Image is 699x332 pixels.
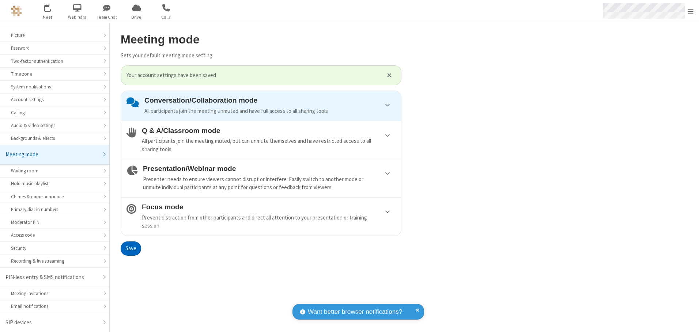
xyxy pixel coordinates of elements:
div: Picture [11,32,98,39]
div: Moderator PIN [11,219,98,226]
div: System notifications [11,83,98,90]
button: Save [121,241,141,256]
button: Close alert [383,70,396,81]
div: SIP devices [5,318,98,327]
p: Sets your default meeting mode setting. [121,51,401,60]
div: Audio & video settings [11,122,98,129]
span: Your account settings have been saved [126,71,378,80]
div: PIN-less entry & SMS notifications [5,273,98,282]
h4: Focus mode [142,203,396,211]
div: Waiting room [11,167,98,174]
div: Presenter needs to ensure viewers cannot disrupt or interfere. Easily switch to another mode or u... [143,175,396,192]
span: Drive [123,14,150,20]
div: Hold music playlist [11,180,98,187]
h4: Conversation/Collaboration mode [144,96,396,104]
img: QA Selenium DO NOT DELETE OR CHANGE [11,5,22,16]
div: Meeting mode [5,150,98,159]
div: Recording & live streaming [11,257,98,264]
div: Email notifications [11,303,98,310]
h4: Q & A/Classroom mode [142,127,396,134]
div: Calling [11,109,98,116]
span: Team Chat [93,14,121,20]
div: Primary dial-in numbers [11,206,98,213]
div: Two-factor authentication [11,58,98,65]
div: Access code [11,232,98,238]
div: Time zone [11,70,98,77]
div: 1 [49,4,54,9]
div: All participants join the meeting muted, but can unmute themselves and have restricted access to ... [142,137,396,153]
div: Prevent distraction from other participants and direct all attention to your presentation or trai... [142,214,396,230]
h4: Presentation/Webinar mode [143,165,396,172]
div: Backgrounds & effects [11,135,98,142]
div: Account settings [11,96,98,103]
div: Meeting Invitations [11,290,98,297]
span: Webinars [64,14,91,20]
h2: Meeting mode [121,33,401,46]
div: All participants join the meeting unmuted and have full access to all sharing tools [144,107,396,115]
div: Password [11,45,98,51]
span: Calls [152,14,180,20]
span: Want better browser notifications? [308,307,402,317]
div: Security [11,245,98,252]
span: Meet [34,14,61,20]
div: Chimes & name announce [11,193,98,200]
